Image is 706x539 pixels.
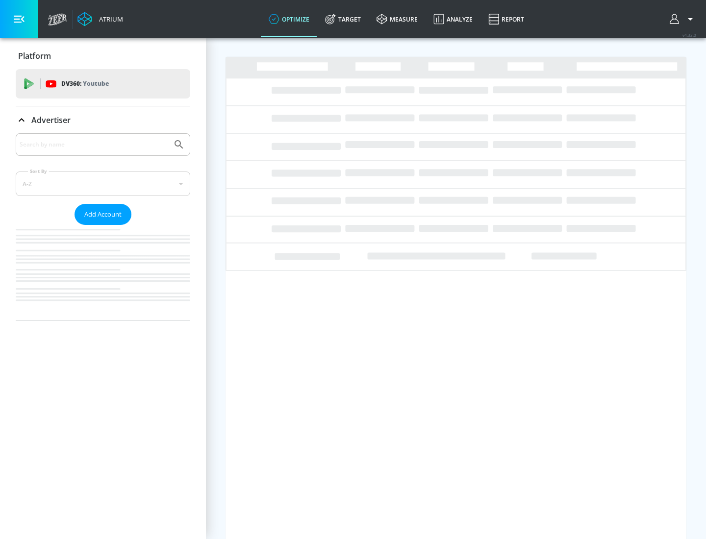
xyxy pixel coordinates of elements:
div: DV360: Youtube [16,69,190,98]
a: Report [480,1,532,37]
label: Sort By [28,168,49,174]
p: DV360: [61,78,109,89]
p: Platform [18,50,51,61]
span: v 4.32.0 [682,32,696,38]
div: Advertiser [16,106,190,134]
p: Youtube [83,78,109,89]
div: Advertiser [16,133,190,320]
input: Search by name [20,138,168,151]
div: Platform [16,42,190,70]
a: optimize [261,1,317,37]
p: Advertiser [31,115,71,125]
div: A-Z [16,171,190,196]
a: Analyze [426,1,480,37]
a: Atrium [77,12,123,26]
a: measure [369,1,426,37]
div: Atrium [95,15,123,24]
span: Add Account [84,209,122,220]
button: Add Account [75,204,131,225]
a: Target [317,1,369,37]
nav: list of Advertiser [16,225,190,320]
